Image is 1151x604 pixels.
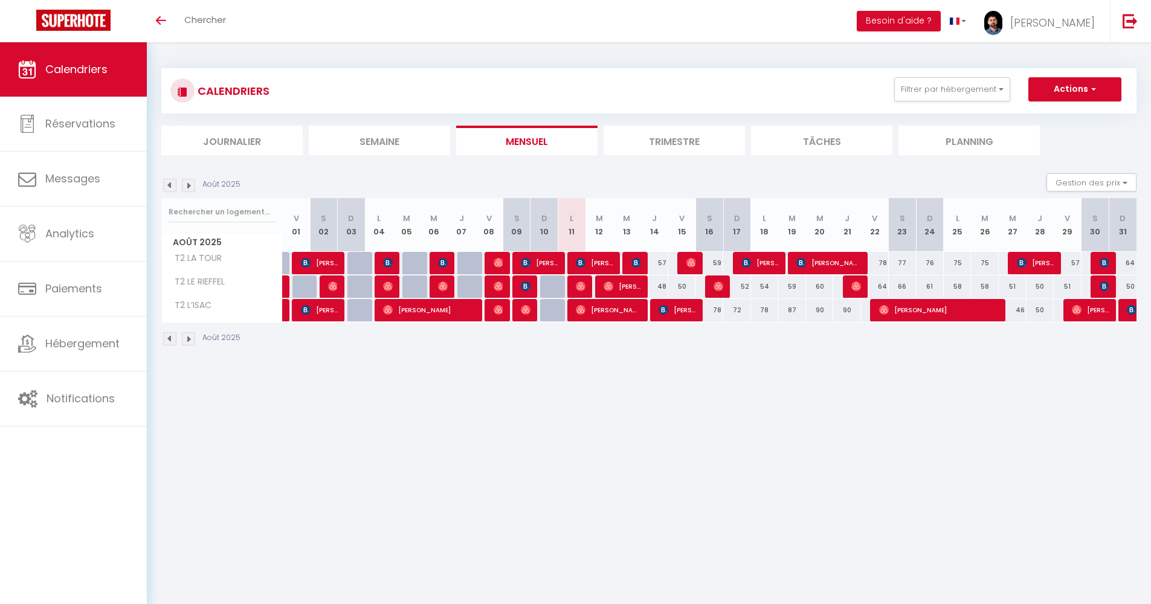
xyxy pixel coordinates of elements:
abbr: J [459,213,464,224]
span: Notifications [47,391,115,406]
span: [PERSON_NAME] [1010,15,1095,30]
span: [PERSON_NAME] [631,251,640,274]
abbr: M [816,213,824,224]
abbr: L [377,213,381,224]
th: 12 [585,198,613,252]
div: 61 [916,275,944,298]
th: 29 [1054,198,1082,252]
th: 20 [806,198,834,252]
abbr: M [596,213,603,224]
div: 75 [944,252,972,274]
abbr: J [1037,213,1042,224]
div: 77 [889,252,917,274]
img: ... [984,11,1002,35]
th: 27 [999,198,1027,252]
abbr: S [514,213,520,224]
button: Besoin d'aide ? [857,11,941,31]
span: Chercher [184,13,226,26]
th: 21 [833,198,861,252]
div: 59 [778,275,806,298]
abbr: L [762,213,766,224]
th: 18 [751,198,779,252]
button: Gestion des prix [1046,173,1136,191]
span: T2 L’ISAC [164,299,214,312]
span: [PERSON_NAME] [383,251,392,274]
span: Paiements [45,281,102,296]
abbr: M [623,213,630,224]
th: 06 [420,198,448,252]
div: 57 [1054,252,1082,274]
div: 76 [916,252,944,274]
span: Réservations [45,116,115,131]
th: 13 [613,198,641,252]
div: 75 [971,252,999,274]
abbr: J [845,213,850,224]
span: Messages [45,171,100,186]
th: 01 [283,198,311,252]
abbr: L [570,213,573,224]
li: Trimestre [604,126,745,155]
th: 22 [861,198,889,252]
abbr: M [981,213,988,224]
div: 48 [640,275,668,298]
abbr: S [707,213,712,224]
th: 30 [1082,198,1109,252]
th: 26 [971,198,999,252]
abbr: L [956,213,959,224]
abbr: D [927,213,933,224]
abbr: M [1009,213,1016,224]
div: 57 [640,252,668,274]
div: 72 [723,299,751,321]
span: T2 LE RIEFFEL [164,275,228,289]
div: 60 [806,275,834,298]
li: Planning [898,126,1040,155]
abbr: M [788,213,796,224]
span: Calendriers [45,62,108,77]
span: [PERSON_NAME] [879,298,999,321]
th: 05 [393,198,421,252]
div: 51 [1054,275,1082,298]
th: 25 [944,198,972,252]
span: [PERSON_NAME] [521,275,530,298]
th: 07 [448,198,476,252]
span: [PERSON_NAME] [851,275,860,298]
span: Analytics [45,226,94,241]
span: [PERSON_NAME] [1100,275,1109,298]
li: Journalier [161,126,303,155]
abbr: V [294,213,299,224]
span: [PERSON_NAME] [438,275,447,298]
span: [PERSON_NAME] [494,275,503,298]
th: 16 [695,198,723,252]
div: 66 [889,275,917,298]
abbr: V [679,213,685,224]
abbr: D [734,213,740,224]
th: 09 [503,198,530,252]
abbr: M [430,213,437,224]
th: 03 [338,198,366,252]
abbr: J [652,213,657,224]
th: 15 [668,198,696,252]
th: 19 [778,198,806,252]
span: [PERSON_NAME] [741,251,778,274]
abbr: D [541,213,547,224]
div: 59 [695,252,723,274]
span: [PERSON_NAME] [604,275,640,298]
div: 50 [1027,275,1054,298]
th: 14 [640,198,668,252]
th: 28 [1027,198,1054,252]
span: [PERSON_NAME] [1100,251,1109,274]
span: [PERSON_NAME] [494,298,503,321]
a: [PERSON_NAME] [283,299,289,322]
div: 50 [1027,299,1054,321]
span: [PERSON_NAME] et [PERSON_NAME] [659,298,695,321]
span: [PERSON_NAME] [521,298,530,321]
span: [PERSON_NAME] BIGOU [521,251,558,274]
h3: CALENDRIERS [195,77,269,104]
div: 78 [861,252,889,274]
span: [PERSON_NAME] [1017,251,1054,274]
abbr: V [1065,213,1070,224]
li: Semaine [309,126,450,155]
p: Août 2025 [202,332,240,344]
div: 78 [751,299,779,321]
div: 58 [944,275,972,298]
